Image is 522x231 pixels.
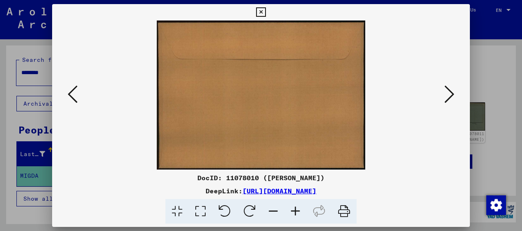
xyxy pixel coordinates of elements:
[243,187,316,195] a: [URL][DOMAIN_NAME]
[80,20,442,170] img: 002.jpg
[486,195,506,215] img: Change consent
[52,173,470,183] div: DocID: 11078010 ([PERSON_NAME])
[486,195,506,215] div: Change consent
[52,186,470,196] div: DeepLink:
